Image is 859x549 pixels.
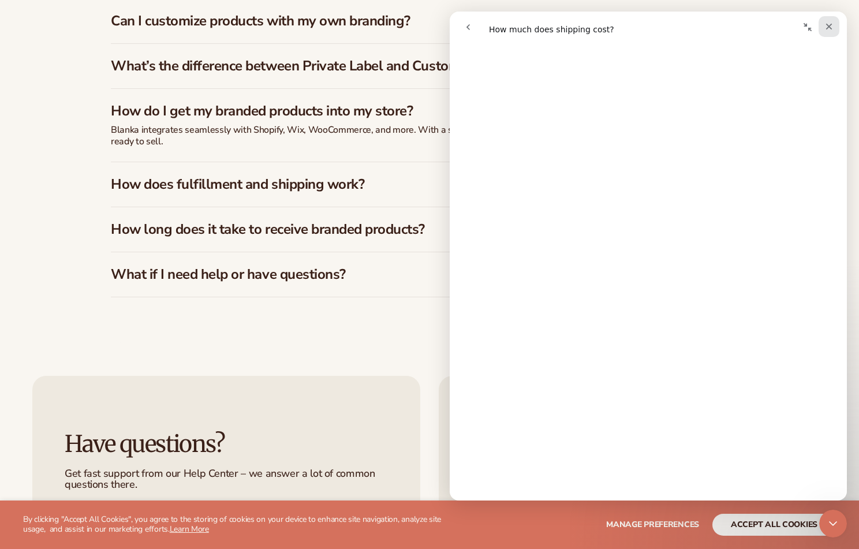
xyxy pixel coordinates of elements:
h3: Can I customize products with my own branding? [111,13,700,29]
h3: Have questions? [65,431,388,457]
h3: What’s the difference between Private Label and Custom Formulation? [111,58,700,74]
h3: What if I need help or have questions? [111,266,700,283]
iframe: Intercom live chat [450,12,847,501]
h3: How do I get my branded products into my store? [111,103,700,119]
p: Blanka integrates seamlessly with Shopify, Wix, WooCommerce, and more. With a single click, your ... [111,124,688,148]
h3: How does fulfillment and shipping work? [111,176,700,193]
button: accept all cookies [712,514,836,536]
a: Learn More [170,524,209,535]
button: Manage preferences [606,514,699,536]
p: By clicking "Accept All Cookies", you agree to the storing of cookies on your device to enhance s... [23,515,461,535]
h3: How long does it take to receive branded products? [111,221,700,238]
iframe: Intercom live chat [819,510,847,537]
span: Manage preferences [606,519,699,530]
p: Get fast support from our Help Center – we answer a lot of common questions there. [65,468,388,491]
